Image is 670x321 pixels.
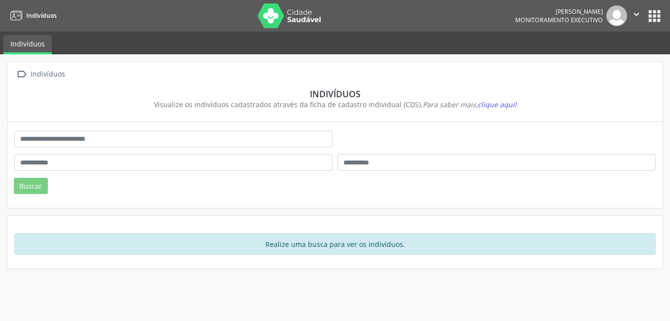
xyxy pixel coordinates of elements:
i:  [14,67,29,81]
i: Para saber mais, [423,100,517,109]
button: Buscar [14,178,48,195]
div: Visualize os indivíduos cadastrados através da ficha de cadastro individual (CDS). [21,99,649,110]
span: Indivíduos [26,11,57,20]
a: Indivíduos [7,7,57,24]
span: clique aqui! [478,100,517,109]
a: Indivíduos [3,35,52,54]
img: img [606,5,627,26]
div: Realize uma busca para ver os indivíduos. [14,233,656,255]
button: apps [646,7,663,25]
div: [PERSON_NAME] [515,7,603,16]
div: Indivíduos [21,88,649,99]
a:  Indivíduos [14,67,67,81]
i:  [631,9,642,20]
span: Monitoramento Executivo [515,16,603,24]
button:  [627,5,646,26]
div: Indivíduos [29,67,67,81]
